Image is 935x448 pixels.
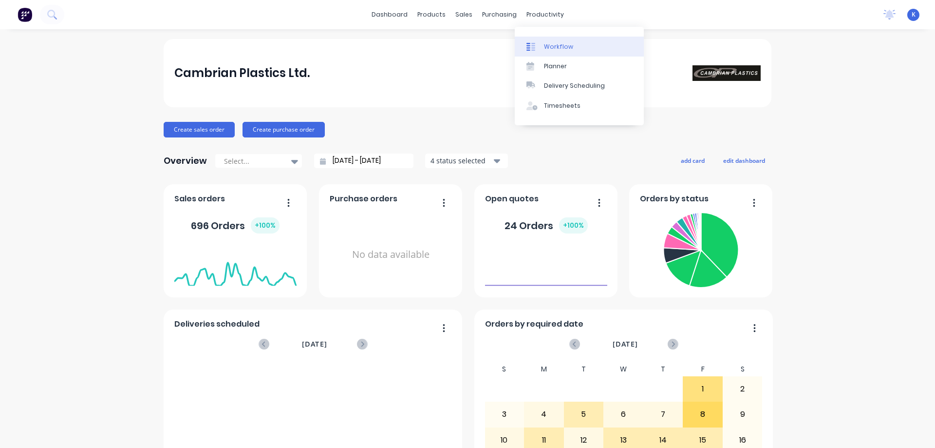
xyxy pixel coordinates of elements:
[524,362,564,376] div: M
[683,377,722,401] div: 1
[515,96,644,116] a: Timesheets
[251,217,280,234] div: + 100 %
[683,362,723,376] div: F
[515,57,644,76] a: Planner
[164,151,207,171] div: Overview
[912,10,916,19] span: K
[425,154,508,168] button: 4 status selected
[644,402,683,427] div: 7
[412,7,450,22] div: products
[603,362,643,376] div: W
[330,193,397,205] span: Purchase orders
[544,62,567,71] div: Planner
[522,7,569,22] div: productivity
[485,402,524,427] div: 3
[485,318,583,330] span: Orders by required date
[544,81,605,90] div: Delivery Scheduling
[515,76,644,96] a: Delivery Scheduling
[450,7,477,22] div: sales
[174,63,310,83] div: Cambrian Plastics Ltd.
[367,7,412,22] a: dashboard
[330,209,452,301] div: No data available
[723,377,762,401] div: 2
[485,362,524,376] div: S
[559,217,588,234] div: + 100 %
[302,339,327,350] span: [DATE]
[723,402,762,427] div: 9
[477,7,522,22] div: purchasing
[717,154,771,167] button: edit dashboard
[243,122,325,137] button: Create purchase order
[544,101,580,110] div: Timesheets
[174,318,260,330] span: Deliveries scheduled
[544,42,573,51] div: Workflow
[505,217,588,234] div: 24 Orders
[515,37,644,56] a: Workflow
[485,193,539,205] span: Open quotes
[723,362,763,376] div: S
[164,122,235,137] button: Create sales order
[564,362,604,376] div: T
[692,65,761,81] img: Cambrian Plastics Ltd.
[683,402,722,427] div: 8
[643,362,683,376] div: T
[564,402,603,427] div: 5
[524,402,563,427] div: 4
[430,156,492,166] div: 4 status selected
[191,217,280,234] div: 696 Orders
[613,339,638,350] span: [DATE]
[674,154,711,167] button: add card
[174,193,225,205] span: Sales orders
[640,193,709,205] span: Orders by status
[604,402,643,427] div: 6
[18,7,32,22] img: Factory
